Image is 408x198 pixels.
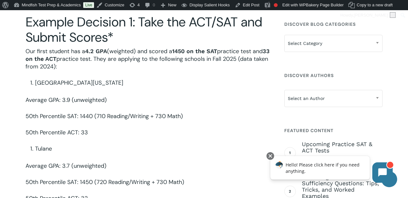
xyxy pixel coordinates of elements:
[25,178,184,186] span: 50th Percentile SAT: 1450 (720 Reading/Writing + 730 Math)
[284,125,382,136] h4: Featured Content
[25,48,270,62] b: 33 on the ACT
[217,47,263,55] span: practice test and
[302,141,382,163] a: Upcoming Practice SAT & ACT Tests [DATE]
[285,92,382,105] span: Select an Author
[285,37,382,50] span: Select Category
[284,18,382,30] h4: Discover Blog Categories
[354,13,388,18] span: [PERSON_NAME]
[25,14,262,46] span: Example Decision 1: Take the ACT/SAT and Submit Scores*
[25,112,183,120] span: 50th Percentile SAT: 1440 (710 Reading/Writing + 730 Math)
[35,145,52,152] span: Tulane
[264,151,399,189] iframe: Chatbot
[83,2,94,8] a: Live
[85,48,107,54] b: 4.2 GPA
[302,141,382,154] span: Upcoming Practice SAT & ACT Tests
[284,90,382,107] span: Select an Author
[25,96,107,104] span: Average GPA: 3.9 (unweighted)
[338,10,398,20] a: Howdy,
[172,48,217,54] b: 1450 on the SAT
[284,35,382,52] span: Select Category
[25,129,88,136] span: 50th Percentile ACT: 33
[25,55,268,70] span: practice test. They are applying to the following schools in Fall 2025 (data taken from 2024):
[107,47,172,55] span: (weighted) and scored a
[274,3,278,7] div: Focus keyphrase not set
[284,70,382,81] h4: Discover Authors
[35,79,123,87] span: [GEOGRAPHIC_DATA][US_STATE]
[25,162,106,170] span: Average GPA: 3.7 (unweighted)
[25,47,85,55] span: Our first student has a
